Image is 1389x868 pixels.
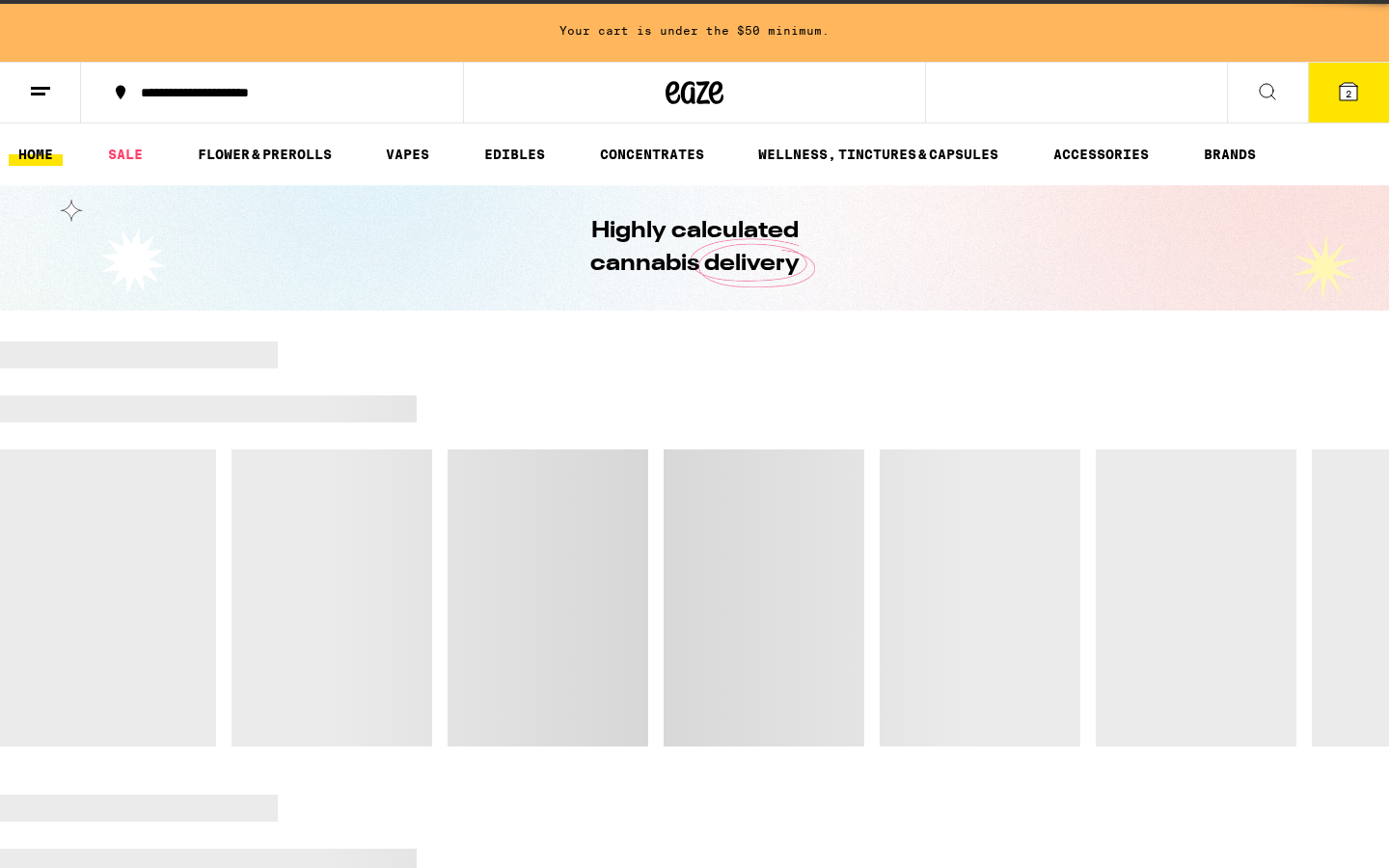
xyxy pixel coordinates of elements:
[1346,88,1351,99] span: 2
[1308,63,1389,122] button: 2
[1194,143,1266,166] a: BRANDS
[590,143,714,166] a: CONCENTRATES
[475,143,555,166] a: EDIBLES
[535,215,854,281] h1: Highly calculated cannabis delivery
[9,143,63,166] a: HOME
[188,143,341,166] a: FLOWER & PREROLLS
[98,143,152,166] a: SALE
[1044,143,1158,166] a: ACCESSORIES
[749,143,1008,166] a: WELLNESS, TINCTURES & CAPSULES
[376,143,439,166] a: VAPES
